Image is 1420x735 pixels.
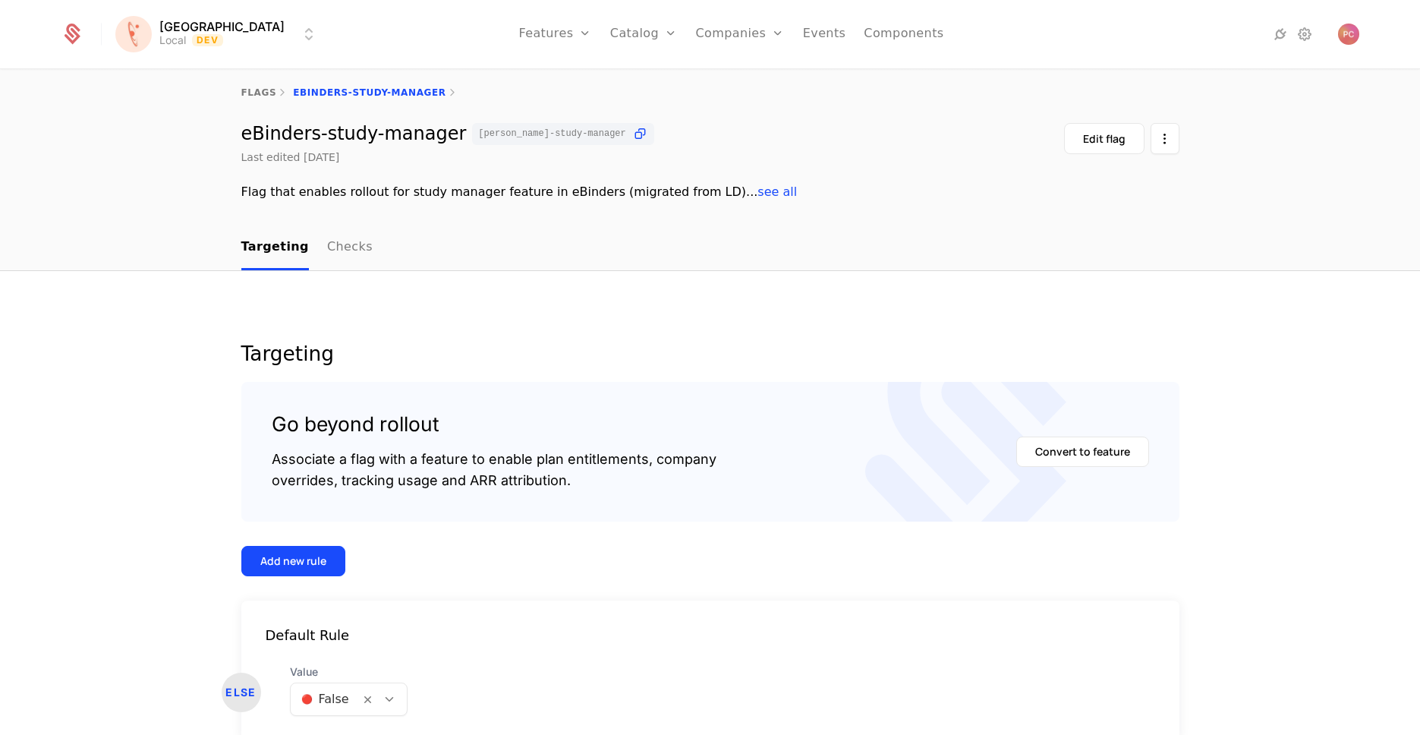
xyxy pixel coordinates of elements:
[241,87,277,98] a: flags
[192,34,223,46] span: Dev
[241,123,654,145] div: eBinders-study-manager
[478,129,625,138] span: [PERSON_NAME]-study-manager
[241,150,340,165] div: Last edited [DATE]
[241,226,373,270] ul: Choose Sub Page
[1151,123,1179,154] button: Select action
[272,449,716,491] div: Associate a flag with a feature to enable plan entitlements, company overrides, tracking usage an...
[1064,123,1145,154] button: Edit flag
[1083,131,1126,147] div: Edit flag
[1271,25,1289,43] a: Integrations
[1338,24,1359,45] img: Predrag Citic
[327,226,373,270] a: Checks
[222,673,261,712] div: ELSE
[272,412,716,437] div: Go beyond rollout
[260,554,326,569] div: Add new rule
[159,21,285,33] span: [GEOGRAPHIC_DATA]
[757,185,797,199] span: see all
[1296,25,1314,43] a: Settings
[241,226,1179,270] nav: Main
[159,33,186,48] div: Local
[1338,24,1359,45] button: Open user button
[1016,437,1149,467] button: Convert to feature
[115,16,152,52] img: Florence
[241,344,1179,364] div: Targeting
[241,183,1179,201] div: Flag that enables rollout for study manager feature in eBinders (migrated from LD) ...
[241,226,309,270] a: Targeting
[241,625,1179,646] div: Default Rule
[120,17,318,51] button: Select environment
[241,546,345,576] button: Add new rule
[290,664,408,680] span: Value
